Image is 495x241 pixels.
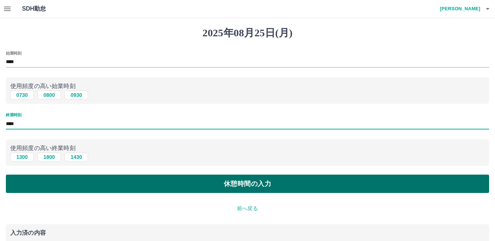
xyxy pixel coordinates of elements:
h1: 2025年08月25日(月) [6,27,489,39]
p: 使用頻度の高い始業時刻 [10,82,485,91]
button: 1300 [10,153,34,161]
button: 0730 [10,91,34,99]
button: 1430 [65,153,88,161]
label: 終業時刻 [6,112,21,118]
button: 1800 [37,153,61,161]
button: 0800 [37,91,61,99]
button: 0930 [65,91,88,99]
p: 入力済の内容 [10,230,485,236]
button: 休憩時間の入力 [6,175,489,193]
label: 始業時刻 [6,50,21,56]
p: 使用頻度の高い終業時刻 [10,144,485,153]
p: 前へ戻る [6,205,489,212]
